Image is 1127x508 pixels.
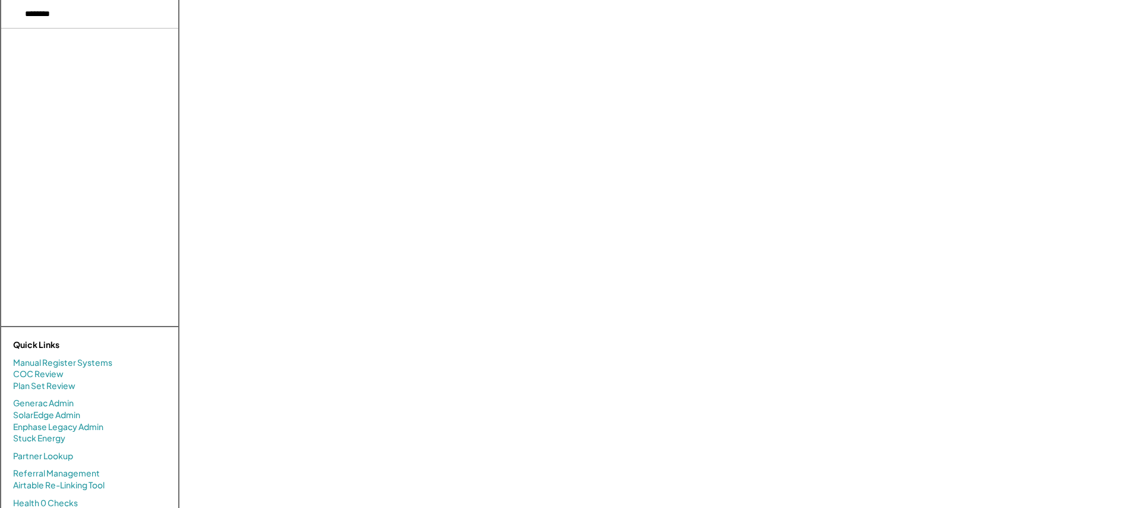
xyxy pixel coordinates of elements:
[13,468,100,479] a: Referral Management
[13,421,103,433] a: Enphase Legacy Admin
[13,450,73,462] a: Partner Lookup
[13,409,80,421] a: SolarEdge Admin
[13,397,74,409] a: Generac Admin
[13,368,64,380] a: COC Review
[13,380,75,392] a: Plan Set Review
[13,479,105,491] a: Airtable Re-Linking Tool
[13,339,132,351] div: Quick Links
[13,357,112,369] a: Manual Register Systems
[13,432,65,444] a: Stuck Energy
